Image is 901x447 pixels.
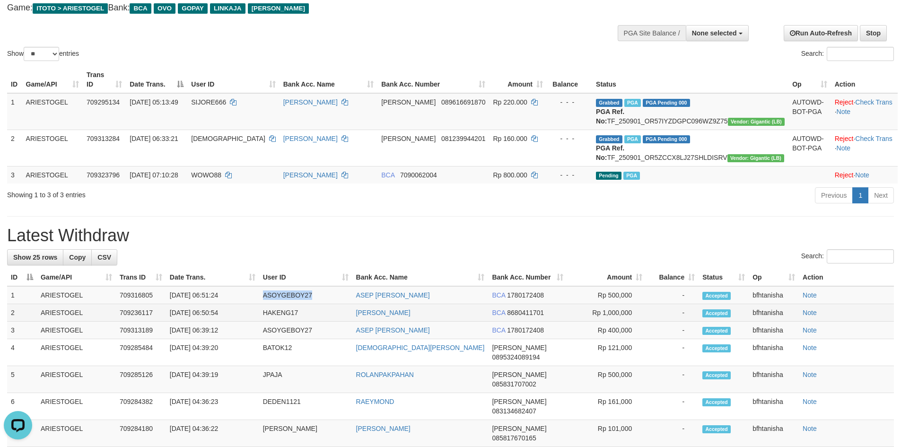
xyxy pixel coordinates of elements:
th: Bank Acc. Name: activate to sort column ascending [280,66,378,93]
a: ROLANPAKPAHAN [356,371,414,378]
span: Copy 081239944201 to clipboard [441,135,485,142]
a: Note [837,108,851,115]
td: 3 [7,322,37,339]
span: BCA [492,309,505,316]
span: LINKAJA [210,3,245,14]
td: 1 [7,286,37,304]
span: [PERSON_NAME] [248,3,309,14]
td: ARIESTOGEL [37,393,116,420]
span: Show 25 rows [13,254,57,261]
td: 709285126 [116,366,166,393]
span: GOPAY [178,3,208,14]
th: Balance [547,66,592,93]
td: [DATE] 06:39:12 [166,322,259,339]
a: Note [803,344,817,351]
span: Copy 085831707002 to clipboard [492,380,536,388]
div: - - - [551,170,588,180]
span: [DATE] 05:13:49 [130,98,178,106]
a: ASEP [PERSON_NAME] [356,291,430,299]
a: Note [803,291,817,299]
td: 709313189 [116,322,166,339]
a: Reject [835,171,854,179]
td: ARIESTOGEL [37,286,116,304]
td: bfhtanisha [749,393,799,420]
th: Date Trans.: activate to sort column descending [126,66,187,93]
span: Copy [69,254,86,261]
span: Copy 083134682407 to clipboard [492,407,536,415]
span: None selected [692,29,737,37]
span: Copy 085817670165 to clipboard [492,434,536,442]
a: Note [803,326,817,334]
a: Show 25 rows [7,249,63,265]
label: Show entries [7,47,79,61]
span: Accepted [702,327,731,335]
td: Rp 400,000 [567,322,646,339]
span: Rp 800.000 [493,171,527,179]
td: [DATE] 04:39:19 [166,366,259,393]
a: CSV [91,249,117,265]
td: HAKENG17 [259,304,352,322]
td: 709236117 [116,304,166,322]
span: Copy 8680411701 to clipboard [507,309,544,316]
td: bfhtanisha [749,286,799,304]
span: [DEMOGRAPHIC_DATA] [191,135,265,142]
a: Note [803,309,817,316]
td: ARIESTOGEL [22,166,83,184]
span: Copy 0895324089194 to clipboard [492,353,540,361]
input: Search: [827,47,894,61]
th: Status [592,66,788,93]
span: Accepted [702,398,731,406]
td: bfhtanisha [749,339,799,366]
span: [PERSON_NAME] [381,98,436,106]
span: Grabbed [596,99,622,107]
a: [DEMOGRAPHIC_DATA][PERSON_NAME] [356,344,485,351]
span: Vendor URL: https://dashboard.q2checkout.com/secure [727,154,785,162]
a: [PERSON_NAME] [356,309,411,316]
td: 709285484 [116,339,166,366]
th: Game/API: activate to sort column ascending [37,269,116,286]
td: ARIESTOGEL [37,304,116,322]
th: Action [831,66,898,93]
label: Search: [801,249,894,263]
span: OVO [154,3,175,14]
th: Op: activate to sort column ascending [788,66,831,93]
th: Amount: activate to sort column ascending [567,269,646,286]
h4: Game: Bank: [7,3,591,13]
label: Search: [801,47,894,61]
span: [PERSON_NAME] [492,344,546,351]
span: BCA [492,291,505,299]
a: ASEP [PERSON_NAME] [356,326,430,334]
th: Bank Acc. Number: activate to sort column ascending [377,66,489,93]
td: - [646,304,699,322]
td: Rp 1,000,000 [567,304,646,322]
a: Check Trans [855,135,892,142]
span: Marked by bfhtanisha [624,99,641,107]
span: Rp 220.000 [493,98,527,106]
span: Accepted [702,344,731,352]
a: Run Auto-Refresh [784,25,858,41]
span: ITOTO > ARIESTOGEL [33,3,108,14]
span: PGA Pending [643,99,690,107]
span: Marked by bfhtanisha [624,135,641,143]
td: [DATE] 06:50:54 [166,304,259,322]
td: - [646,366,699,393]
a: [PERSON_NAME] [356,425,411,432]
td: - [646,420,699,447]
td: [PERSON_NAME] [259,420,352,447]
div: - - - [551,97,588,107]
b: PGA Ref. No: [596,108,624,125]
td: 6 [7,393,37,420]
span: Copy 1780172408 to clipboard [507,291,544,299]
a: Stop [860,25,887,41]
div: PGA Site Balance / [618,25,686,41]
td: ARIESTOGEL [37,366,116,393]
span: 709295134 [87,98,120,106]
a: Note [803,398,817,405]
td: 2 [7,304,37,322]
a: RAEYMOND [356,398,394,405]
th: Balance: activate to sort column ascending [646,269,699,286]
span: [PERSON_NAME] [492,371,546,378]
span: Accepted [702,309,731,317]
th: ID [7,66,22,93]
td: 709284382 [116,393,166,420]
